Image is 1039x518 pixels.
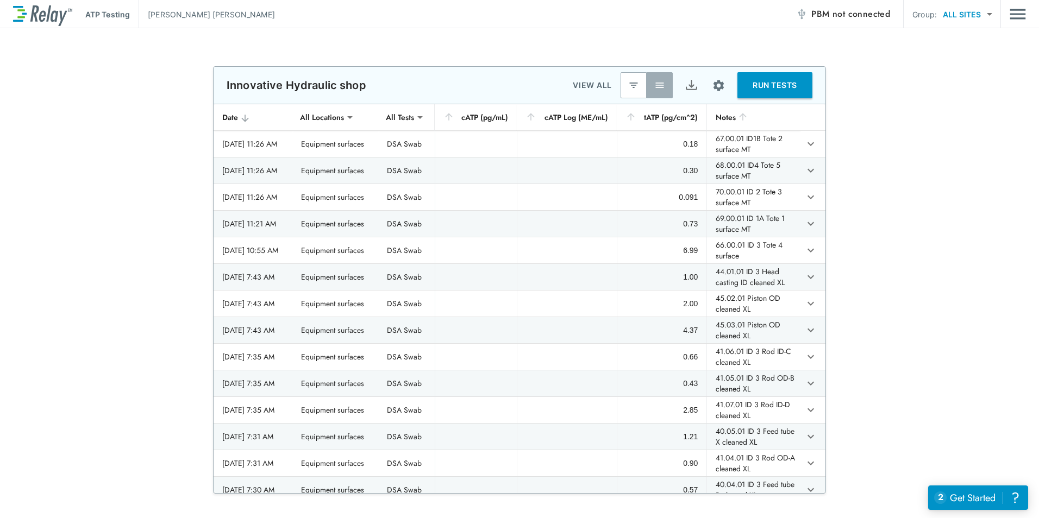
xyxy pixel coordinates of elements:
div: 1.21 [626,431,698,442]
td: DSA Swab [378,370,435,396]
img: Drawer Icon [1010,4,1026,24]
td: DSA Swab [378,290,435,317]
td: Equipment surfaces [292,264,379,290]
button: expand row [802,374,820,393]
div: 0.66 [626,351,698,362]
td: DSA Swab [378,264,435,290]
td: DSA Swab [378,450,435,476]
div: 0.30 [626,165,698,176]
p: Innovative Hydraulic shop [227,79,366,92]
div: 0.43 [626,378,698,389]
td: 68.00.01 ID4 Tote 5 surface MT [706,157,799,184]
button: Site setup [704,71,733,100]
button: expand row [802,188,820,206]
div: 0.18 [626,138,698,149]
div: 1.00 [626,271,698,282]
td: DSA Swab [378,131,435,157]
div: 2.85 [626,405,698,415]
td: DSA Swab [378,397,435,423]
div: [DATE] 7:30 AM [222,484,284,495]
div: [DATE] 7:43 AM [222,298,284,309]
td: 44.01.01 ID 3 Head casting ID cleaned XL [706,264,799,290]
p: ATP Testing [85,9,130,20]
span: not connected [833,8,890,20]
td: 69.00.01 ID 1A Tote 1 surface MT [706,211,799,237]
p: [PERSON_NAME] [PERSON_NAME] [148,9,275,20]
button: expand row [802,481,820,499]
div: [DATE] 11:26 AM [222,138,284,149]
button: expand row [802,348,820,366]
button: expand row [802,241,820,260]
div: [DATE] 7:43 AM [222,325,284,336]
th: Date [214,104,292,131]
img: Offline Icon [796,9,807,20]
td: DSA Swab [378,424,435,450]
p: VIEW ALL [573,79,612,92]
td: DSA Swab [378,237,435,263]
td: Equipment surfaces [292,211,379,237]
td: DSA Swab [378,157,435,184]
td: Equipment surfaces [292,424,379,450]
div: 0.73 [626,218,698,229]
td: DSA Swab [378,184,435,210]
td: 40.05.01 ID 3 Feed tube X cleaned XL [706,424,799,450]
div: [DATE] 7:43 AM [222,271,284,282]
button: expand row [802,135,820,153]
div: tATP (pg/cm^2) [625,111,698,124]
td: 45.02.01 Piston OD cleaned XL [706,290,799,317]
img: View All [654,80,665,91]
div: cATP (pg/mL) [443,111,508,124]
td: Equipment surfaces [292,477,379,503]
div: [DATE] 10:55 AM [222,245,284,256]
td: 41.05.01 ID 3 Rod OD-B cleaned XL [706,370,799,396]
div: [DATE] 11:26 AM [222,165,284,176]
td: Equipment surfaces [292,237,379,263]
td: DSA Swab [378,317,435,343]
div: [DATE] 7:31 AM [222,431,284,442]
div: Notes [716,111,791,124]
button: expand row [802,427,820,446]
td: DSA Swab [378,344,435,370]
button: expand row [802,214,820,233]
img: LuminUltra Relay [13,3,72,26]
td: 41.07.01 ID 3 Rod ID-D cleaned XL [706,397,799,423]
td: Equipment surfaces [292,157,379,184]
div: cATP Log (ME/mL) [525,111,608,124]
p: Group: [912,9,937,20]
div: 0.90 [626,458,698,469]
button: expand row [802,401,820,419]
button: expand row [802,161,820,180]
div: 2.00 [626,298,698,309]
td: DSA Swab [378,477,435,503]
button: expand row [802,454,820,472]
button: expand row [802,321,820,339]
td: 70.00.01 ID 2 Tote 3 surface MT [706,184,799,210]
td: Equipment surfaces [292,370,379,396]
td: Equipment surfaces [292,131,379,157]
td: 40.04.01 ID 3 Feed tube B cleaned XL [706,477,799,503]
td: 41.04.01 ID 3 Rod OD-A cleaned XL [706,450,799,476]
td: 41.06.01 ID 3 Rod ID-C cleaned XL [706,344,799,370]
button: expand row [802,268,820,286]
img: Settings Icon [712,79,725,92]
td: 67.00.01 ID1B Tote 2 surface MT [706,131,799,157]
iframe: Resource center [928,485,1028,510]
td: 66.00.01 ID 3 Tote 4 surface [706,237,799,263]
td: Equipment surfaces [292,450,379,476]
td: Equipment surfaces [292,397,379,423]
td: Equipment surfaces [292,344,379,370]
div: 4.37 [626,325,698,336]
td: Equipment surfaces [292,184,379,210]
td: DSA Swab [378,211,435,237]
button: Export [678,72,704,98]
div: [DATE] 7:35 AM [222,405,284,415]
div: [DATE] 7:35 AM [222,378,284,389]
div: [DATE] 11:26 AM [222,192,284,203]
div: 0.57 [626,484,698,495]
button: expand row [802,294,820,313]
div: All Tests [378,106,422,128]
div: 0.091 [626,192,698,203]
div: [DATE] 7:31 AM [222,458,284,469]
